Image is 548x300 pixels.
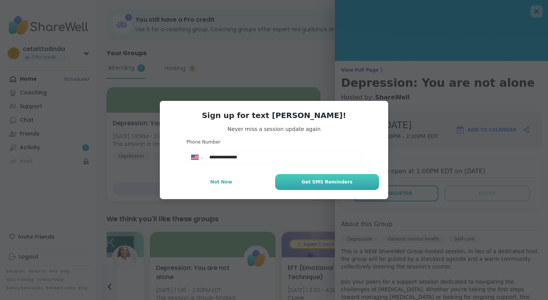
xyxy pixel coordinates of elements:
[301,179,352,185] span: Get SMS Reminders
[169,174,274,190] button: Not Now
[210,179,232,185] span: Not Now
[169,110,379,121] h3: Sign up for text [PERSON_NAME]!
[186,139,362,145] h3: Phone Number
[275,174,379,190] button: Get SMS Reminders
[169,125,379,133] span: Never miss a session update again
